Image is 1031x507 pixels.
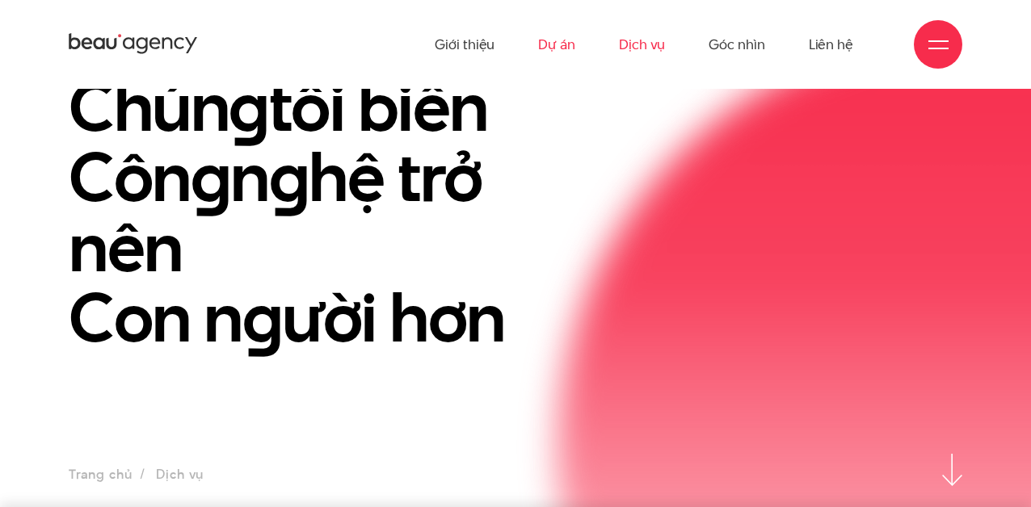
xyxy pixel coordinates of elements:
en: g [269,128,309,224]
en: g [191,128,231,224]
en: g [242,269,283,365]
h1: Chún tôi biến Côn n hệ trở nên Con n ười hơn [69,72,580,353]
en: g [229,58,269,154]
a: Trang chủ [69,465,132,484]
